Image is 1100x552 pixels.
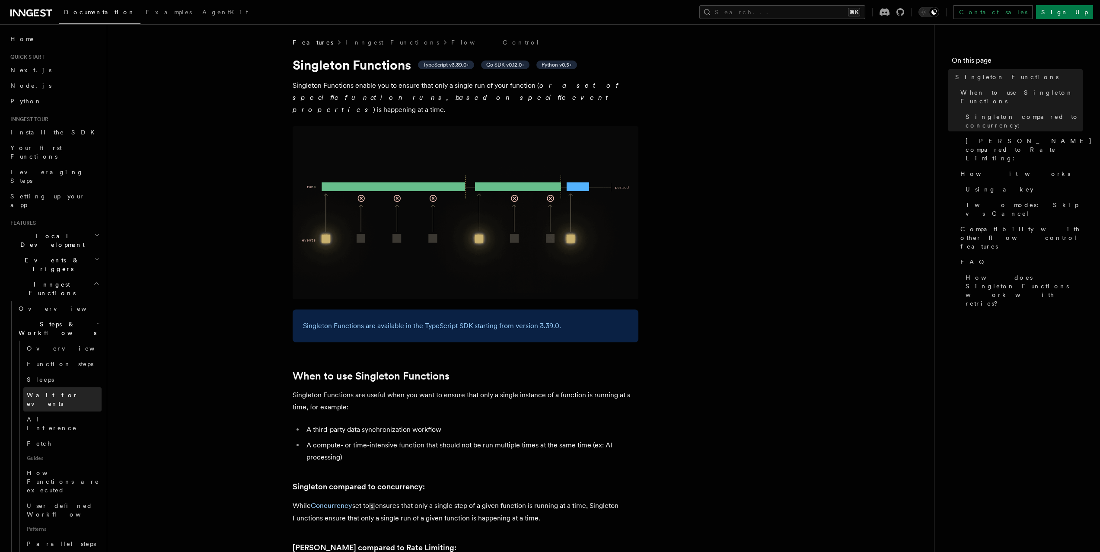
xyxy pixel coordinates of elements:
span: [PERSON_NAME] compared to Rate Limiting: [966,137,1092,163]
a: AI Inference [23,412,102,436]
a: Examples [140,3,197,23]
a: Node.js [7,78,102,93]
a: Flow Control [451,38,540,47]
span: Wait for events [27,392,78,407]
span: Local Development [7,232,94,249]
a: User-defined Workflows [23,498,102,522]
a: Two modes: Skip vs Cancel [962,197,1083,221]
a: Fetch [23,436,102,451]
button: Events & Triggers [7,252,102,277]
span: Steps & Workflows [15,320,96,337]
a: How Functions are executed [23,465,102,498]
em: or a set of specific function runs, based on specific event properties [293,81,622,114]
a: How does Singleton Functions work with retries? [962,270,1083,311]
kbd: ⌘K [848,8,860,16]
a: Inngest Functions [345,38,439,47]
span: FAQ [960,258,988,266]
a: Python [7,93,102,109]
a: When to use Singleton Functions [957,85,1083,109]
span: Next.js [10,67,51,73]
p: Singleton Functions are available in the TypeScript SDK starting from version 3.39.0. [303,320,628,332]
a: Overview [23,341,102,356]
a: [PERSON_NAME] compared to Rate Limiting: [962,133,1083,166]
span: User-defined Workflows [27,502,105,518]
span: When to use Singleton Functions [960,88,1083,105]
span: Two modes: Skip vs Cancel [966,201,1083,218]
span: Features [293,38,333,47]
a: Sign Up [1036,5,1093,19]
h4: On this page [952,55,1083,69]
span: Your first Functions [10,144,62,160]
button: Search...⌘K [699,5,865,19]
a: Singleton Functions [952,69,1083,85]
span: Patterns [23,522,102,536]
span: Parallel steps [27,540,96,547]
p: Singleton Functions are useful when you want to ensure that only a single instance of a function ... [293,389,638,413]
span: Examples [146,9,192,16]
span: Compatibility with other flow control features [960,225,1083,251]
span: Events & Triggers [7,256,94,273]
a: Wait for events [23,387,102,412]
span: Python v0.5+ [542,61,572,68]
li: A third-party data synchronization workflow [304,424,638,436]
a: Leveraging Steps [7,164,102,188]
a: Next.js [7,62,102,78]
button: Inngest Functions [7,277,102,301]
span: Leveraging Steps [10,169,83,184]
a: Overview [15,301,102,316]
span: Quick start [7,54,45,61]
a: Singleton compared to concurrency: [293,481,425,493]
a: Concurrency [311,501,352,510]
span: Inngest Functions [7,280,93,297]
a: Singleton compared to concurrency: [962,109,1083,133]
span: Fetch [27,440,52,447]
span: Inngest tour [7,116,48,123]
span: Install the SDK [10,129,100,136]
a: Sleeps [23,372,102,387]
a: When to use Singleton Functions [293,370,450,382]
span: Home [10,35,35,43]
span: Overview [27,345,116,352]
a: Setting up your app [7,188,102,213]
a: AgentKit [197,3,253,23]
span: Guides [23,451,102,465]
img: Singleton Functions only process one run at a time. [293,126,638,299]
a: Contact sales [953,5,1033,19]
span: Documentation [64,9,135,16]
a: FAQ [957,254,1083,270]
h1: Singleton Functions [293,57,638,73]
span: AI Inference [27,416,77,431]
a: Your first Functions [7,140,102,164]
span: How does Singleton Functions work with retries? [966,273,1083,308]
span: Function steps [27,361,93,367]
code: 1 [369,503,375,510]
span: Setting up your app [10,193,85,208]
span: Go SDK v0.12.0+ [486,61,524,68]
a: Home [7,31,102,47]
span: How Functions are executed [27,469,99,494]
span: Features [7,220,36,227]
p: Singleton Functions enable you to ensure that only a single run of your function ( ) is happening... [293,80,638,116]
a: Install the SDK [7,124,102,140]
p: While set to ensures that only a single step of a given function is running at a time, Singleton ... [293,500,638,524]
span: How it works [960,169,1070,178]
span: Overview [19,305,108,312]
li: A compute- or time-intensive function that should not be run multiple times at the same time (ex:... [304,439,638,463]
span: Node.js [10,82,51,89]
span: Sleeps [27,376,54,383]
span: Singleton compared to concurrency: [966,112,1083,130]
a: Using a key [962,182,1083,197]
span: Python [10,98,42,105]
span: TypeScript v3.39.0+ [423,61,469,68]
button: Local Development [7,228,102,252]
span: Singleton Functions [955,73,1059,81]
span: Using a key [966,185,1033,194]
button: Steps & Workflows [15,316,102,341]
a: Parallel steps [23,536,102,552]
a: Compatibility with other flow control features [957,221,1083,254]
a: Function steps [23,356,102,372]
button: Toggle dark mode [918,7,939,17]
a: Documentation [59,3,140,24]
span: AgentKit [202,9,248,16]
a: How it works [957,166,1083,182]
